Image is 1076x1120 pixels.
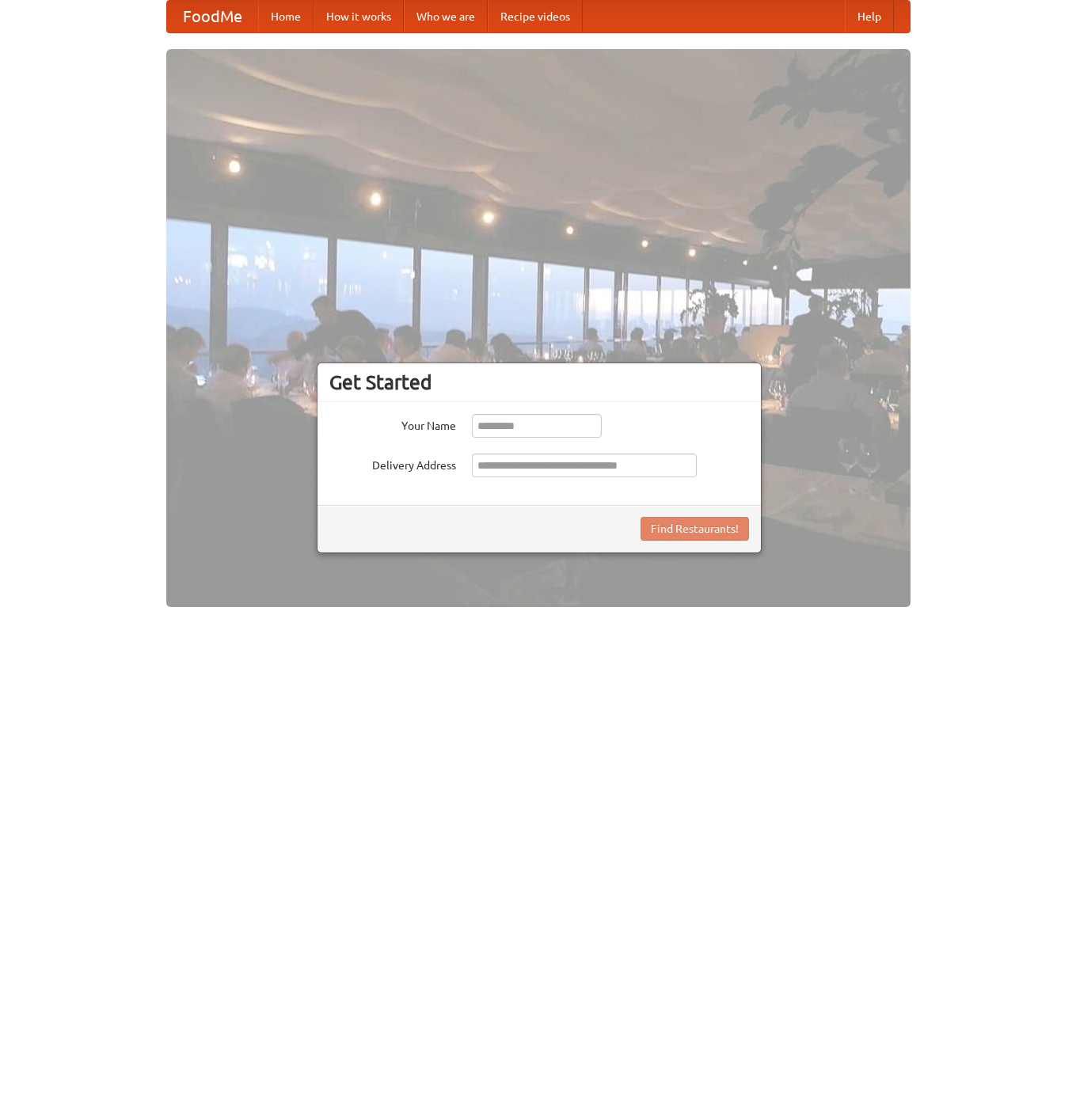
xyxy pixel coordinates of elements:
[845,1,894,32] a: Help
[167,1,258,32] a: FoodMe
[258,1,314,32] a: Home
[329,454,456,473] label: Delivery Address
[329,414,456,434] label: Your Name
[488,1,583,32] a: Recipe videos
[329,370,749,394] h3: Get Started
[314,1,404,32] a: How it works
[641,517,749,541] button: Find Restaurants!
[404,1,488,32] a: Who we are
